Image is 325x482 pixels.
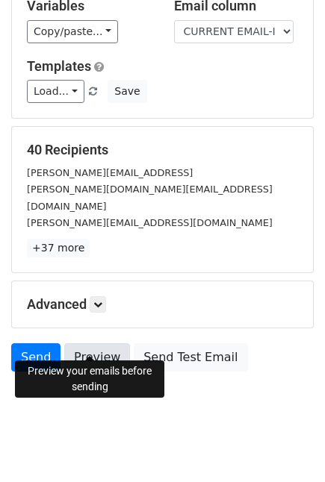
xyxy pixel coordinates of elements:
[134,343,247,372] a: Send Test Email
[27,167,193,178] small: [PERSON_NAME][EMAIL_ADDRESS]
[27,142,298,158] h5: 40 Recipients
[27,296,298,313] h5: Advanced
[64,343,130,372] a: Preview
[27,217,273,228] small: [PERSON_NAME][EMAIL_ADDRESS][DOMAIN_NAME]
[27,80,84,103] a: Load...
[27,20,118,43] a: Copy/paste...
[27,239,90,257] a: +37 more
[15,360,164,398] div: Preview your emails before sending
[27,184,273,212] small: [PERSON_NAME][DOMAIN_NAME][EMAIL_ADDRESS][DOMAIN_NAME]
[11,343,61,372] a: Send
[27,58,91,74] a: Templates
[250,410,325,482] iframe: Chat Widget
[108,80,146,103] button: Save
